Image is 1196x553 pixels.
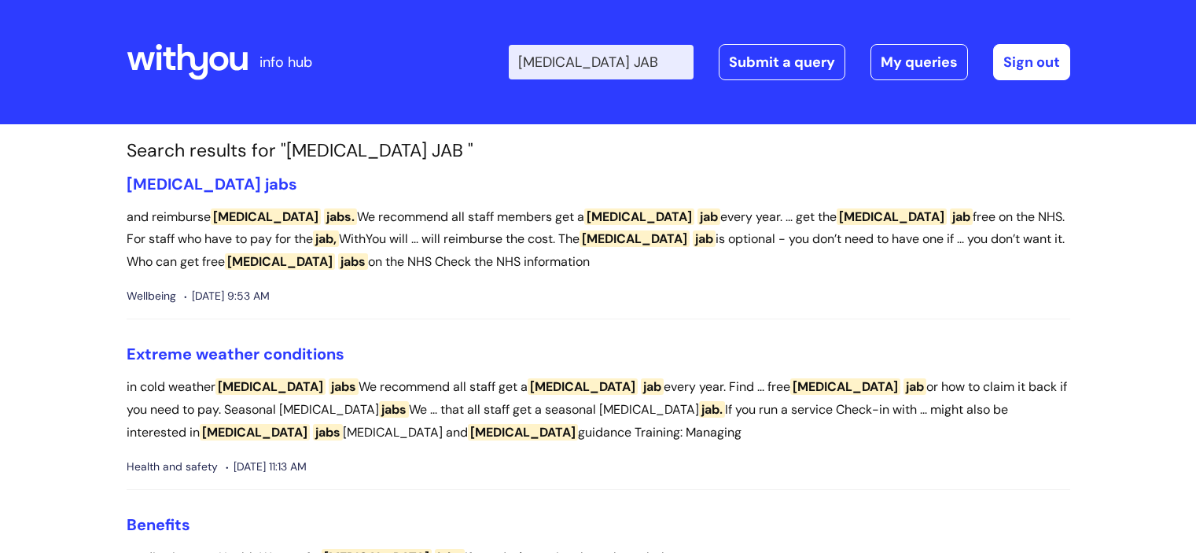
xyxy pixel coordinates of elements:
[127,140,1070,162] h1: Search results for "[MEDICAL_DATA] JAB "
[127,514,190,535] a: Benefits
[903,378,926,395] span: jab
[509,44,1070,80] div: | -
[184,286,270,306] span: [DATE] 9:53 AM
[468,424,578,441] span: [MEDICAL_DATA]
[584,208,694,225] span: [MEDICAL_DATA]
[950,208,973,225] span: jab
[790,378,900,395] span: [MEDICAL_DATA]
[379,401,409,418] span: jabs
[313,230,339,247] span: jab,
[127,206,1070,274] p: and reimburse We recommend all staff members get a every year. ... get the free on the NHS. For s...
[329,378,359,395] span: jabs
[215,378,326,395] span: [MEDICAL_DATA]
[200,424,310,441] span: [MEDICAL_DATA]
[127,376,1070,444] p: in cold weather We recommend all staff get a every year. Find ... free or how to claim it back if...
[127,457,218,477] span: Health and safety
[528,378,638,395] span: [MEDICAL_DATA]
[211,208,321,225] span: [MEDICAL_DATA]
[580,230,690,247] span: [MEDICAL_DATA]
[641,378,664,395] span: jab
[509,45,694,79] input: Search
[993,44,1070,80] a: Sign out
[265,174,297,194] span: jabs
[127,174,261,194] span: [MEDICAL_DATA]
[837,208,947,225] span: [MEDICAL_DATA]
[259,50,312,75] p: info hub
[870,44,968,80] a: My queries
[127,344,344,364] a: Extreme weather conditions
[338,253,368,270] span: jabs
[719,44,845,80] a: Submit a query
[225,253,335,270] span: [MEDICAL_DATA]
[324,208,357,225] span: jabs.
[127,174,297,194] a: [MEDICAL_DATA] jabs
[127,286,176,306] span: Wellbeing
[226,457,307,477] span: [DATE] 11:13 AM
[697,208,720,225] span: jab
[313,424,343,441] span: jabs
[693,230,716,247] span: jab
[699,401,725,418] span: jab.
